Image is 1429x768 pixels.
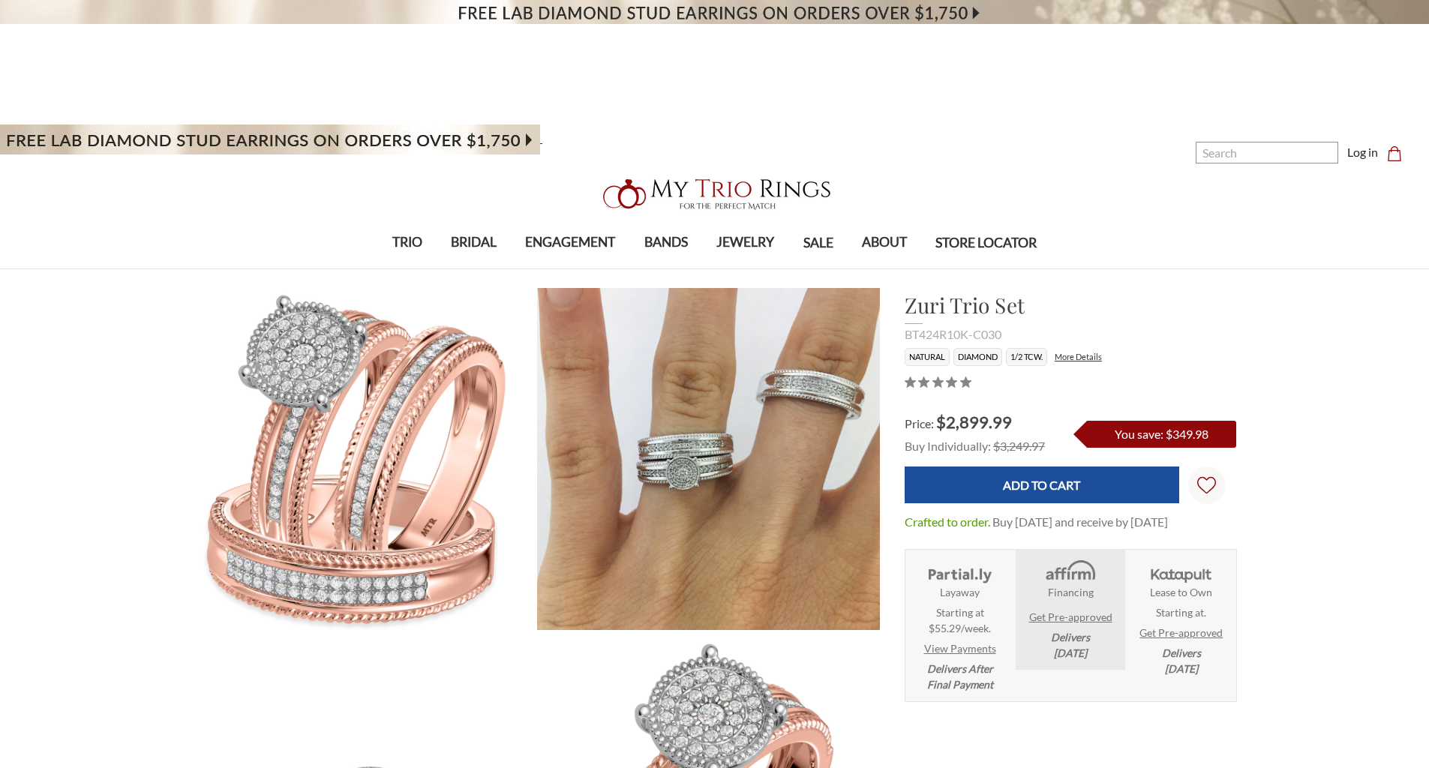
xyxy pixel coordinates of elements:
span: BANDS [644,232,688,252]
a: BANDS [630,218,702,267]
img: Photo of Zuri 1/2 ct tw. Diamond Round Cluster Trio Set 10K Rose Gold [BT424R-C030] [537,288,880,631]
a: TRIO [378,218,437,267]
em: Delivers [1162,645,1201,676]
span: TRIO [392,232,422,252]
span: [DATE] [1054,646,1087,659]
li: Diamond [953,348,1002,367]
span: ABOUT [862,232,907,252]
a: View Payments [924,640,996,656]
em: Delivers [1051,629,1090,661]
dd: Buy [DATE] and receive by [DATE] [992,513,1168,531]
span: STORE LOCATOR [935,233,1037,253]
span: Price: [905,416,934,430]
dt: Crafted to order. [905,513,990,531]
img: Layaway [925,559,995,584]
h1: Zuri Trio Set [905,289,1237,321]
li: Affirm [1016,550,1124,670]
li: Katapult [1127,550,1235,685]
button: submenu toggle [877,267,892,268]
strong: Layaway [940,584,980,600]
span: [DATE] [1165,662,1198,675]
a: ABOUT [848,218,921,267]
svg: Wish Lists [1197,429,1216,541]
span: JEWELRY [716,232,774,252]
a: SALE [788,219,847,268]
img: My Trio Rings [595,170,835,218]
a: ENGAGEMENT [511,218,629,267]
em: Delivers After Final Payment [927,661,993,692]
input: Add to Cart [905,466,1179,503]
span: ENGAGEMENT [525,232,615,252]
strong: Financing [1048,584,1094,600]
button: submenu toggle [467,267,482,268]
img: Photo of Zuri 1/2 ct tw. Diamond Round Cluster Trio Set 10K Rose Gold [BT424R-C030] [194,288,536,631]
img: Affirm [1035,559,1105,584]
a: My Trio Rings [414,170,1014,218]
span: Starting at . [1156,604,1206,620]
a: Cart with 0 items [1387,143,1411,161]
a: BRIDAL [437,218,511,267]
span: SALE [803,233,833,253]
img: Katapult [1146,559,1216,584]
input: Search [1196,142,1338,163]
a: Get Pre-approved [1029,609,1112,625]
a: STORE LOCATOR [921,219,1051,268]
button: submenu toggle [563,267,578,268]
button: submenu toggle [659,267,674,268]
button: submenu toggle [738,267,753,268]
a: More Details [1055,352,1102,361]
a: Log in [1347,143,1378,161]
span: BRIDAL [451,232,497,252]
strong: Lease to Own [1150,584,1212,600]
a: Get Pre-approved [1139,625,1223,640]
span: Starting at $55.29/week. [929,604,991,636]
span: $3,249.97 [993,439,1045,453]
span: $2,899.99 [936,412,1012,432]
li: Natural [905,348,950,367]
span: You save: $349.98 [1115,427,1208,441]
button: submenu toggle [400,267,415,268]
li: 1/2 TCW. [1006,348,1047,367]
svg: cart.cart_preview [1387,146,1402,161]
li: Layaway [905,550,1014,701]
a: JEWELRY [702,218,788,267]
div: BT424R10K-C030 [905,325,1237,343]
span: Buy Individually: [905,439,991,453]
a: Wish Lists [1188,466,1226,504]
